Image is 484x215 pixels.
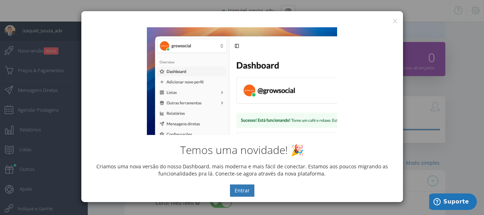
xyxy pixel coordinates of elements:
h2: Temos uma novidade! 🎉 [87,144,398,156]
button: Entrar [230,184,254,197]
p: Criamos uma nova versão do nosso Dashboard, mais moderna e mais fácil de conectar. Estamos aos po... [87,163,398,177]
img: New Dashboard [147,27,337,135]
iframe: Abre um widget para que você possa encontrar mais informações [429,193,477,211]
button: × [392,16,398,26]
